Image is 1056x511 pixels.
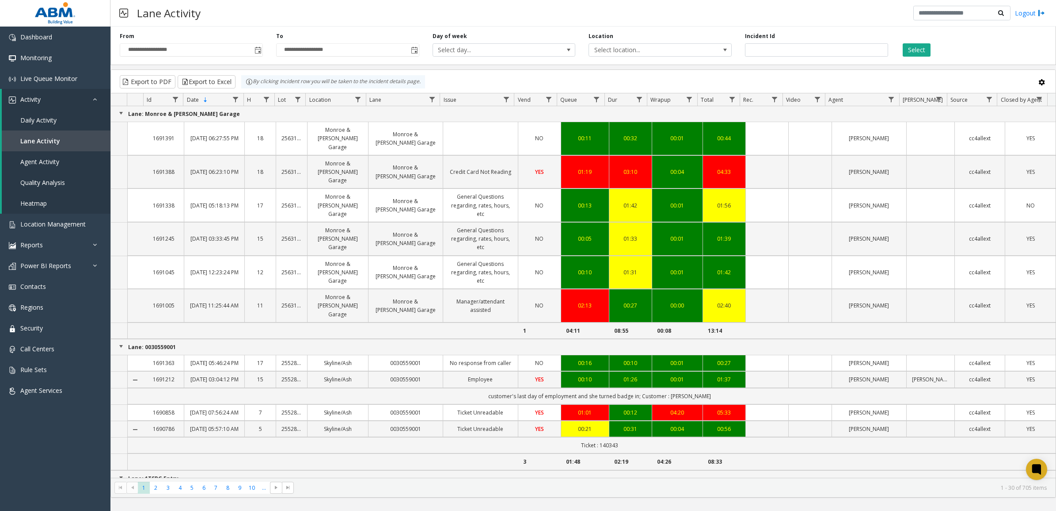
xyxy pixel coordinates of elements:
a: YES [524,425,555,433]
div: 03:10 [615,168,646,176]
a: Queue Filter Menu [591,93,603,105]
button: Export to Excel [178,75,236,88]
span: YES [1026,376,1035,383]
a: 25631698 [281,134,302,142]
a: 17 [250,359,270,367]
span: Activity [20,95,41,104]
a: YES [1010,134,1050,142]
a: YES [1010,268,1050,277]
img: logout [1038,8,1045,18]
a: Monroe & [PERSON_NAME] Garage [374,297,437,314]
a: [PERSON_NAME] [837,268,901,277]
div: 01:31 [615,268,646,277]
a: Source Filter Menu [983,93,995,105]
img: 'icon' [9,367,16,374]
img: 'icon' [9,284,16,291]
a: Monroe & [PERSON_NAME] Garage [313,159,362,185]
img: infoIcon.svg [246,78,253,85]
a: 12 [250,268,270,277]
a: Monroe & [PERSON_NAME] Garage [313,192,362,218]
div: 01:26 [615,375,646,384]
a: 1690858 [148,408,179,417]
span: Select location... [589,44,703,56]
div: 00:44 [708,134,740,142]
a: [PERSON_NAME] [837,375,901,384]
a: YES [1010,234,1050,243]
a: 00:01 [657,375,697,384]
a: Skyline/Ash [313,425,362,433]
span: YES [1026,425,1035,433]
a: 25528459 [281,359,302,367]
a: 25631698 [281,268,302,277]
a: Date Filter Menu [229,93,241,105]
span: Page 10 [246,482,258,494]
a: 18 [250,134,270,142]
a: [PERSON_NAME] [837,408,901,417]
img: 'icon' [9,304,16,311]
a: Lane Filter Menu [426,93,438,105]
img: 'icon' [9,242,16,249]
img: 'icon' [9,34,16,41]
a: 0030559001 [374,375,437,384]
a: General Questions regarding, rates, hours, etc [448,192,512,218]
div: 01:37 [708,375,740,384]
span: YES [1026,409,1035,416]
a: 1691045 [148,268,179,277]
a: 00:04 [657,425,697,433]
span: Select day... [433,44,547,56]
span: Page 6 [198,482,210,494]
span: Page 7 [210,482,222,494]
span: Heatmap [20,199,47,207]
a: Collapse Details [128,377,144,384]
a: 5 [250,425,270,433]
a: cc4allext [960,168,1000,176]
span: NO [1026,202,1035,209]
a: 00:00 [657,301,697,310]
a: [PERSON_NAME] [837,425,901,433]
a: 02:13 [566,301,604,310]
label: Location [589,32,613,40]
a: Skyline/Ash [313,375,362,384]
a: 00:32 [615,134,646,142]
div: 01:33 [615,234,646,243]
a: 01:42 [708,268,740,277]
a: 7 [250,408,270,417]
span: Page 2 [150,482,162,494]
a: 18 [250,168,270,176]
a: [PERSON_NAME] [837,134,901,142]
span: Quality Analysis [20,178,65,187]
a: [DATE] 05:57:10 AM [190,425,239,433]
a: 05:33 [708,408,740,417]
a: cc4allext [960,301,1000,310]
a: Closed by Agent Filter Menu [1033,93,1045,105]
a: 00:27 [708,359,740,367]
span: YES [1026,168,1035,176]
a: NO [1010,201,1050,210]
div: 00:01 [657,268,697,277]
a: 01:19 [566,168,604,176]
a: Ticket Unreadable [448,425,512,433]
a: 0030559001 [374,408,437,417]
a: Monroe & [PERSON_NAME] Garage [374,130,437,147]
span: NO [535,235,543,242]
label: From [120,32,134,40]
span: Lane Activity [20,137,60,145]
span: YES [535,376,544,383]
a: 01:56 [708,201,740,210]
a: Rec. Filter Menu [768,93,780,105]
a: 00:21 [566,425,604,433]
a: Collapse Group [118,343,125,350]
span: Call Centers [20,345,54,353]
a: Monroe & [PERSON_NAME] Garage [313,126,362,151]
div: 01:39 [708,234,740,243]
span: Page 1 [138,482,150,494]
a: YES [1010,359,1050,367]
a: 00:13 [566,201,604,210]
a: Monroe & [PERSON_NAME] Garage [374,163,437,180]
a: [DATE] 07:56:24 AM [190,408,239,417]
td: Ticket : 140343 [143,437,1056,453]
